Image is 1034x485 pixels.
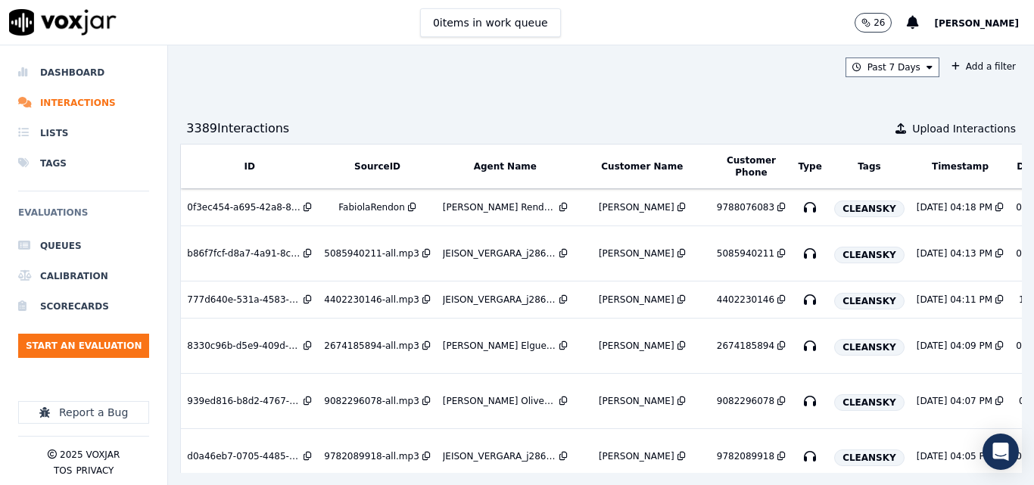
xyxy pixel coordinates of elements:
[443,294,556,306] div: JEISON_VERGARA_j28675_CLEANSKY
[932,160,989,173] button: Timestamp
[324,247,419,260] div: 5085940211-all.mp3
[917,247,992,260] div: [DATE] 04:13 PM
[846,58,939,77] button: Past 7 Days
[798,160,821,173] button: Type
[187,340,301,352] div: 8330c96b-d5e9-409d-8fb3-0b606f6840bd
[18,334,149,358] button: Start an Evaluation
[834,394,905,411] span: CLEANSKY
[187,395,301,407] div: 939ed816-b8d2-4767-bad2-7be7315fc3f8
[76,465,114,477] button: Privacy
[599,201,674,213] div: [PERSON_NAME]
[834,449,905,466] span: CLEANSKY
[858,160,880,173] button: Tags
[187,294,301,306] div: 777d640e-531a-4583-b29e-f6cb0b3783ef
[186,120,289,138] div: 3389 Interaction s
[18,204,149,231] h6: Evaluations
[324,450,419,462] div: 9782089918-all.mp3
[474,160,537,173] button: Agent Name
[717,247,774,260] div: 5085940211
[917,395,992,407] div: [DATE] 04:07 PM
[324,395,419,407] div: 9082296078-all.mp3
[717,395,774,407] div: 9082296078
[443,247,556,260] div: JEISON_VERGARA_j28675_CLEANSKY
[599,450,674,462] div: [PERSON_NAME]
[54,465,72,477] button: TOS
[443,395,556,407] div: [PERSON_NAME] Oliveros_f25264_CLEANSKY
[599,395,674,407] div: [PERSON_NAME]
[354,160,400,173] button: SourceID
[917,340,992,352] div: [DATE] 04:09 PM
[187,247,301,260] div: b86f7fcf-d8a7-4a91-8cc6-8bd8ec4dead8
[18,401,149,424] button: Report a Bug
[420,8,561,37] button: 0items in work queue
[945,58,1022,76] button: Add a filter
[834,201,905,217] span: CLEANSKY
[834,339,905,356] span: CLEANSKY
[717,201,774,213] div: 9788076083
[443,450,556,462] div: JEISON_VERGARA_j28675_CLEANSKY
[324,340,419,352] div: 2674185894-all.mp3
[934,14,1034,32] button: [PERSON_NAME]
[18,148,149,179] a: Tags
[601,160,683,173] button: Customer Name
[338,201,405,213] div: FabiolaRendon
[18,118,149,148] a: Lists
[717,340,774,352] div: 2674185894
[717,450,774,462] div: 9782089918
[874,17,885,29] p: 26
[18,261,149,291] a: Calibration
[18,231,149,261] a: Queues
[324,294,419,306] div: 4402230146-all.mp3
[895,121,1016,136] button: Upload Interactions
[917,294,992,306] div: [DATE] 04:11 PM
[855,13,907,33] button: 26
[983,434,1019,470] div: Open Intercom Messenger
[187,201,301,213] div: 0f3ec454-a695-42a8-81c4-34496f9dadba
[599,247,674,260] div: [PERSON_NAME]
[934,18,1019,29] span: [PERSON_NAME]
[834,293,905,309] span: CLEANSKY
[599,294,674,306] div: [PERSON_NAME]
[917,201,992,213] div: [DATE] 04:18 PM
[599,340,674,352] div: [PERSON_NAME]
[9,9,117,36] img: voxjar logo
[18,291,149,322] a: Scorecards
[18,58,149,88] a: Dashboard
[917,450,992,462] div: [DATE] 04:05 PM
[244,160,255,173] button: ID
[187,450,301,462] div: d0a46eb7-0705-4485-a291-d105b6f4914c
[60,449,120,461] p: 2025 Voxjar
[443,340,556,352] div: [PERSON_NAME] Elguedo_c13920_CLEANSKY
[834,247,905,263] span: CLEANSKY
[855,13,892,33] button: 26
[912,121,1016,136] span: Upload Interactions
[18,88,149,118] a: Interactions
[717,154,786,179] button: Customer Phone
[717,294,774,306] div: 4402230146
[443,201,556,213] div: [PERSON_NAME] Rendon_f27222_CLEANSKY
